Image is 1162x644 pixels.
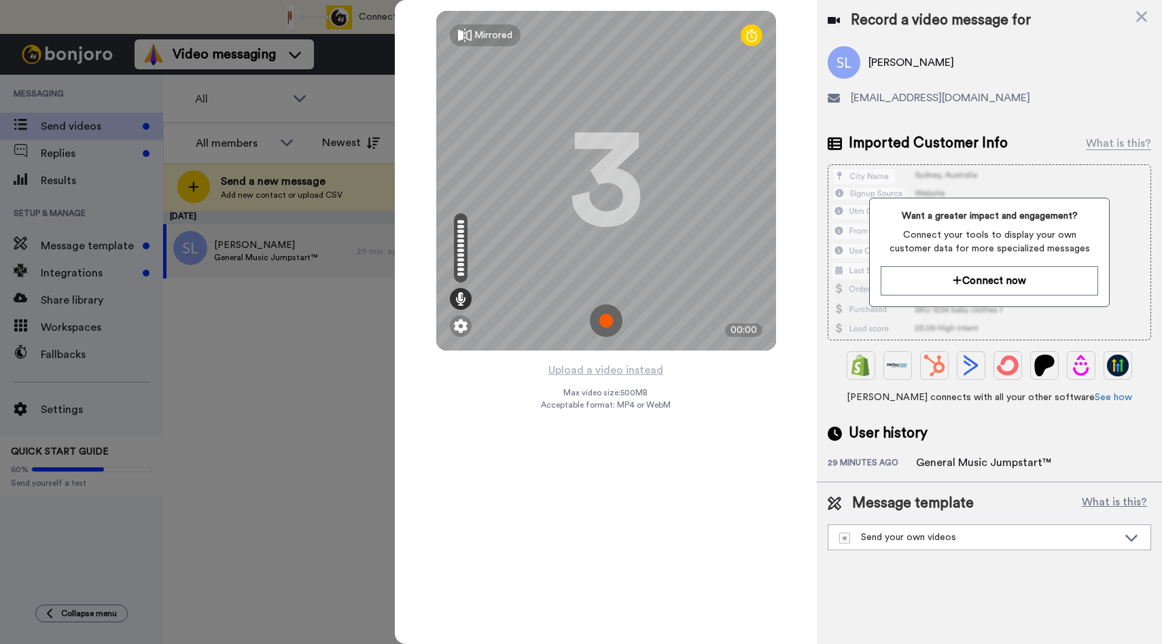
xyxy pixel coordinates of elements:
[881,228,1097,255] span: Connect your tools to display your own customer data for more specialized messages
[887,355,909,376] img: Ontraport
[564,387,648,398] span: Max video size: 500 MB
[881,266,1097,296] button: Connect now
[43,43,60,60] img: mute-white.svg
[541,399,671,410] span: Acceptable format: MP4 or WebM
[1107,355,1129,376] img: GoHighLevel
[544,361,667,379] button: Upload a video instead
[725,323,762,337] div: 00:00
[850,355,872,376] img: Shopify
[828,457,916,471] div: 29 minutes ago
[852,493,974,514] span: Message template
[828,391,1151,404] span: [PERSON_NAME] connects with all your other software
[849,423,928,444] span: User history
[849,133,1008,154] span: Imported Customer Info
[569,130,644,232] div: 3
[1086,135,1151,151] div: What is this?
[1034,355,1055,376] img: Patreon
[454,319,468,333] img: ic_gear.svg
[923,355,945,376] img: Hubspot
[916,454,1052,471] div: General Music Jumpstart™
[590,304,622,337] img: ic_record_start.svg
[1070,355,1092,376] img: Drip
[960,355,982,376] img: ActiveCampaign
[839,533,850,543] img: demo-template.svg
[1,3,38,39] img: c638375f-eacb-431c-9714-bd8d08f708a7-1584310529.jpg
[1078,493,1151,514] button: What is this?
[881,209,1097,223] span: Want a greater impact and engagement?
[76,12,184,151] span: Hey [PERSON_NAME], thank you so much for signing up! I wanted to say thanks in person with a quic...
[997,355,1019,376] img: ConvertKit
[1095,393,1132,402] a: See how
[839,531,1118,544] div: Send your own videos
